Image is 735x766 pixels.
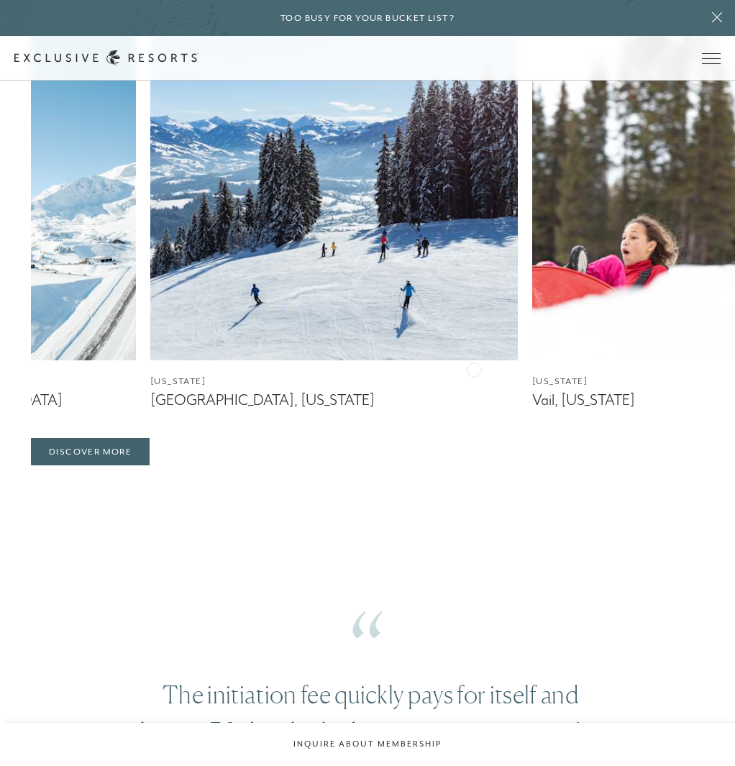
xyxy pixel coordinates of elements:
figcaption: [US_STATE] [150,375,518,388]
a: Discover More [31,438,150,465]
figcaption: [GEOGRAPHIC_DATA], [US_STATE] [150,391,518,409]
button: Open navigation [702,53,721,63]
a: [US_STATE][GEOGRAPHIC_DATA], [US_STATE] [150,1,518,409]
h6: Too busy for your bucket list? [280,12,455,25]
iframe: Qualified Messenger [669,700,735,766]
